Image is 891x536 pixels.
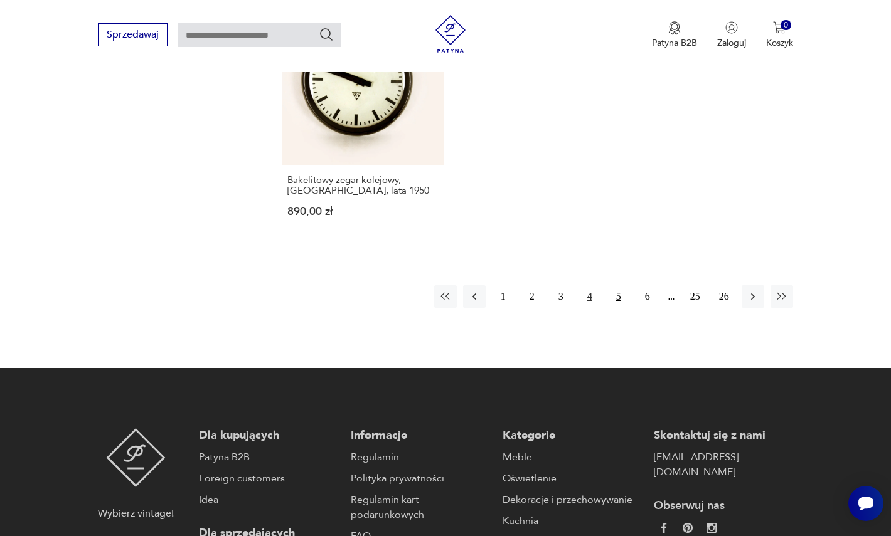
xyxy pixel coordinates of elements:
[351,492,490,522] a: Regulamin kart podarunkowych
[287,175,438,196] h3: Bakelitowy zegar kolejowy, [GEOGRAPHIC_DATA], lata 1950
[725,21,738,34] img: Ikonka użytkownika
[652,37,697,49] p: Patyna B2B
[199,492,338,507] a: Idea
[503,492,642,507] a: Dekoracje i przechowywanie
[351,471,490,486] a: Polityka prywatności
[766,37,793,49] p: Koszyk
[766,21,793,49] button: 0Koszyk
[432,15,469,53] img: Patyna - sklep z meblami i dekoracjami vintage
[659,523,669,533] img: da9060093f698e4c3cedc1453eec5031.webp
[717,21,746,49] button: Zaloguj
[199,449,338,465] a: Patyna B2B
[652,21,697,49] button: Patyna B2B
[199,428,338,443] p: Dla kupujących
[707,523,717,533] img: c2fd9cf7f39615d9d6839a72ae8e59e5.webp
[503,428,642,443] p: Kategorie
[654,428,793,443] p: Skontaktuj się z nami
[607,285,630,308] button: 5
[199,471,338,486] a: Foreign customers
[654,449,793,480] a: [EMAIL_ADDRESS][DOMAIN_NAME]
[683,523,693,533] img: 37d27d81a828e637adc9f9cb2e3d3a8a.webp
[579,285,601,308] button: 4
[717,37,746,49] p: Zaloguj
[503,513,642,528] a: Kuchnia
[503,449,642,465] a: Meble
[636,285,659,308] button: 6
[550,285,572,308] button: 3
[684,285,707,308] button: 25
[781,20,791,31] div: 0
[713,285,735,308] button: 26
[282,3,444,241] a: Bakelitowy zegar kolejowy, Pragotron, lata 1950Bakelitowy zegar kolejowy, [GEOGRAPHIC_DATA], lata...
[98,506,174,521] p: Wybierz vintage!
[652,21,697,49] a: Ikona medaluPatyna B2B
[503,471,642,486] a: Oświetlenie
[848,486,883,521] iframe: Smartsupp widget button
[287,206,438,217] p: 890,00 zł
[351,449,490,465] a: Regulamin
[492,285,515,308] button: 1
[106,428,166,487] img: Patyna - sklep z meblami i dekoracjami vintage
[351,428,490,443] p: Informacje
[319,27,334,42] button: Szukaj
[773,21,786,34] img: Ikona koszyka
[668,21,681,35] img: Ikona medalu
[98,23,168,46] button: Sprzedawaj
[98,31,168,40] a: Sprzedawaj
[521,285,543,308] button: 2
[654,498,793,513] p: Obserwuj nas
